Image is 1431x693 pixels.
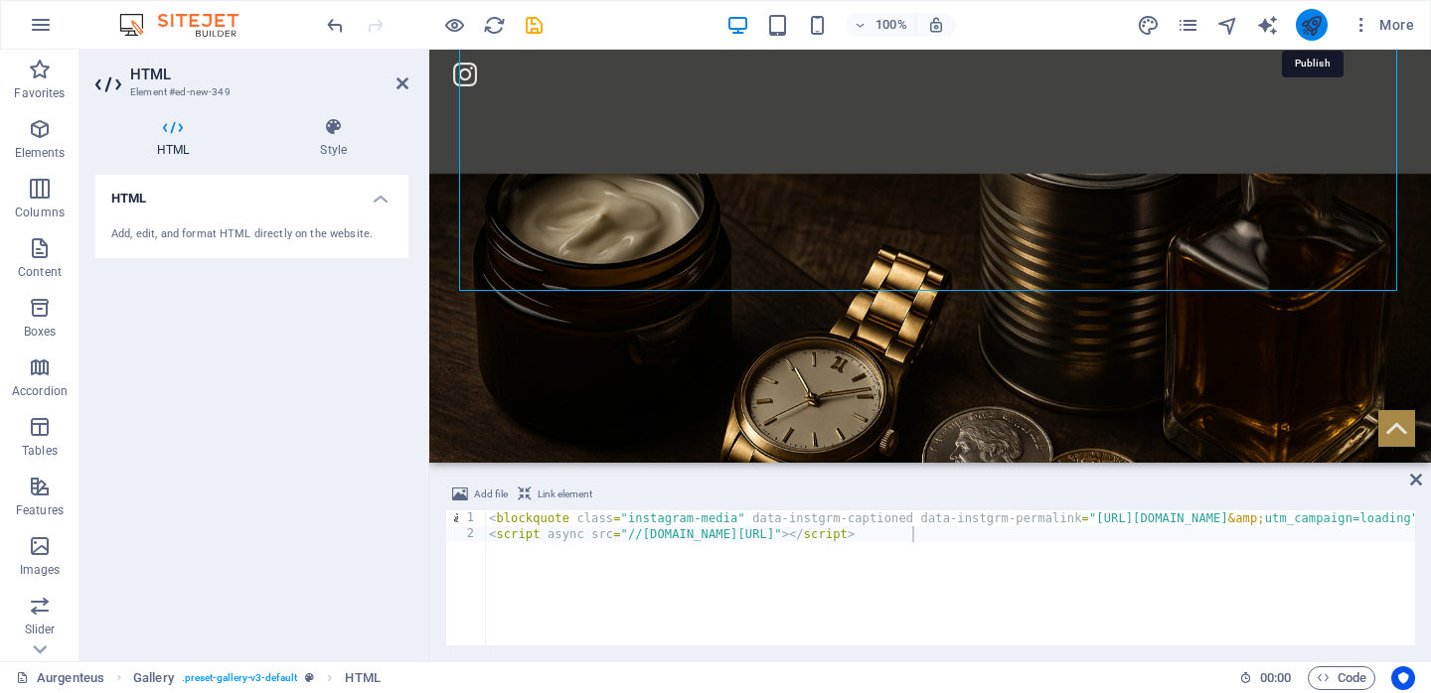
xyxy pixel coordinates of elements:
[1260,666,1291,690] span: 00 00
[16,502,64,518] p: Features
[1274,670,1277,685] span: :
[130,83,369,101] h3: Element #ed-new-349
[1256,13,1280,37] button: text_generator
[25,622,56,637] p: Slider
[14,85,65,101] p: Favorites
[1256,14,1279,37] i: AI Writer
[522,13,546,37] button: save
[130,66,408,83] h2: HTML
[927,16,945,34] i: On resize automatically adjust zoom level to fit chosen device.
[182,666,297,690] span: . preset-gallery-v3-default
[15,205,65,220] p: Columns
[1239,666,1292,690] h6: Session time
[114,13,263,37] img: Editor Logo
[22,443,58,459] p: Tables
[1296,9,1328,41] button: publish
[15,145,66,161] p: Elements
[323,13,347,37] button: undo
[1351,15,1414,35] span: More
[1391,666,1415,690] button: Usercentrics
[16,666,104,690] a: Click to cancel selection. Double-click to open Pages
[1317,666,1366,690] span: Code
[1344,9,1422,41] button: More
[24,324,57,340] p: Boxes
[133,666,174,690] span: Click to select. Double-click to edit
[20,562,61,578] p: Images
[12,383,68,399] p: Accordion
[846,13,916,37] button: 100%
[1137,13,1161,37] button: design
[538,483,592,506] span: Link element
[446,526,487,542] div: 2
[111,226,393,243] div: Add, edit, and format HTML directly on the website.
[18,264,62,280] p: Content
[95,117,258,159] h4: HTML
[446,510,487,526] div: 1
[875,13,907,37] h6: 100%
[95,175,408,210] h4: HTML
[1177,13,1200,37] button: pages
[1177,14,1199,37] i: Pages (Ctrl+Alt+S)
[305,672,314,683] i: This element is a customizable preset
[1308,666,1375,690] button: Code
[345,666,380,690] span: Click to select. Double-click to edit
[1216,13,1240,37] button: navigator
[324,14,347,37] i: Undo: Change HTML (Ctrl+Z)
[515,483,595,506] button: Link element
[442,13,466,37] button: Click here to leave preview mode and continue editing
[133,666,381,690] nav: breadcrumb
[1216,14,1239,37] i: Navigator
[258,117,408,159] h4: Style
[449,483,511,506] button: Add file
[474,483,508,506] span: Add file
[523,14,546,37] i: Save (Ctrl+S)
[483,14,506,37] i: Reload page
[1137,14,1160,37] i: Design (Ctrl+Alt+Y)
[482,13,506,37] button: reload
